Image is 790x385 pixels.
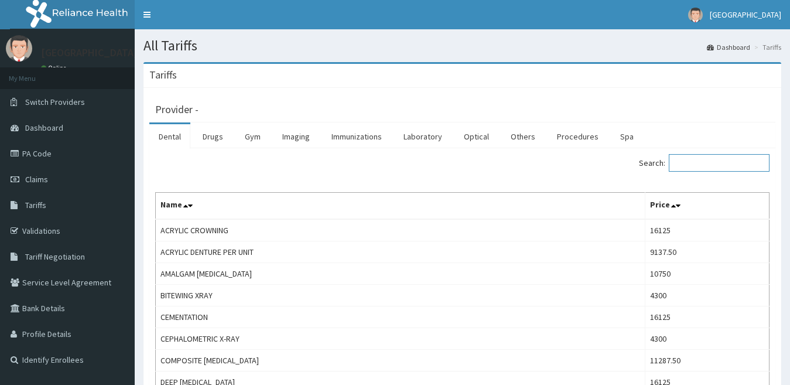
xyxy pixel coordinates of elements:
input: Search: [669,154,770,172]
h1: All Tariffs [143,38,781,53]
span: Claims [25,174,48,185]
span: [GEOGRAPHIC_DATA] [710,9,781,20]
span: Tariff Negotiation [25,251,85,262]
a: Optical [454,124,498,149]
h3: Tariffs [149,70,177,80]
td: 11287.50 [645,350,769,372]
td: AMALGAM [MEDICAL_DATA] [156,263,645,285]
img: User Image [6,35,32,62]
td: COMPOSITE [MEDICAL_DATA] [156,350,645,372]
span: Tariffs [25,200,46,210]
a: Dashboard [707,42,750,52]
th: Name [156,193,645,220]
a: Dental [149,124,190,149]
td: 9137.50 [645,241,769,263]
span: Dashboard [25,122,63,133]
a: Spa [611,124,643,149]
td: ACRYLIC DENTURE PER UNIT [156,241,645,263]
td: CEMENTATION [156,306,645,328]
a: Laboratory [394,124,452,149]
td: 4300 [645,285,769,306]
a: Immunizations [322,124,391,149]
th: Price [645,193,769,220]
a: Gym [235,124,270,149]
td: BITEWING XRAY [156,285,645,306]
td: 10750 [645,263,769,285]
li: Tariffs [751,42,781,52]
td: CEPHALOMETRIC X-RAY [156,328,645,350]
a: Drugs [193,124,232,149]
a: Online [41,64,69,72]
h3: Provider - [155,104,199,115]
td: ACRYLIC CROWNING [156,219,645,241]
label: Search: [639,154,770,172]
p: [GEOGRAPHIC_DATA] [41,47,138,58]
a: Imaging [273,124,319,149]
td: 16125 [645,219,769,241]
a: Others [501,124,545,149]
img: User Image [688,8,703,22]
td: 16125 [645,306,769,328]
span: Switch Providers [25,97,85,107]
td: 4300 [645,328,769,350]
a: Procedures [548,124,608,149]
